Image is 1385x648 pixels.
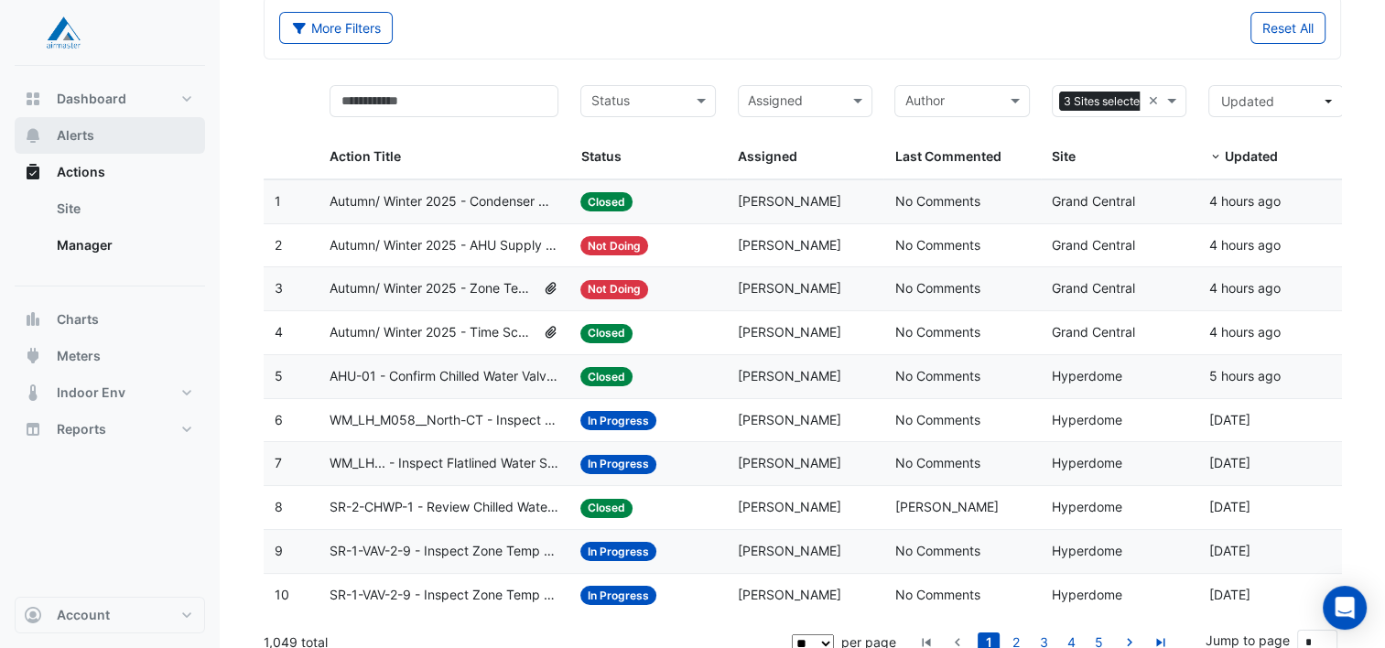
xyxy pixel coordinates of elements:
[42,190,205,227] a: Site
[894,368,979,383] span: No Comments
[275,543,283,558] span: 9
[330,497,558,518] span: SR-2-CHWP-1 - Review Chilled Water System Pressure Oversupply (Energy Waste)
[1052,280,1135,296] span: Grand Central
[738,412,841,427] span: [PERSON_NAME]
[1208,280,1280,296] span: 2025-08-19T10:16:21.348
[1052,237,1135,253] span: Grand Central
[22,15,104,51] img: Company Logo
[24,310,42,329] app-icon: Charts
[275,237,282,253] span: 2
[1220,93,1273,109] span: Updated
[15,81,205,117] button: Dashboard
[738,280,841,296] span: [PERSON_NAME]
[330,148,401,164] span: Action Title
[894,543,979,558] span: No Comments
[1052,412,1122,427] span: Hyperdome
[580,542,656,561] span: In Progress
[57,347,101,365] span: Meters
[894,148,1001,164] span: Last Commented
[738,455,841,470] span: [PERSON_NAME]
[24,90,42,108] app-icon: Dashboard
[42,227,205,264] a: Manager
[1208,324,1280,340] span: 2025-08-19T10:15:22.400
[738,148,797,164] span: Assigned
[15,154,205,190] button: Actions
[330,453,558,474] span: WM_LH... - Inspect Flatlined Water Sub-Meter
[1208,237,1280,253] span: 2025-08-19T10:16:32.669
[279,12,393,44] button: More Filters
[580,586,656,605] span: In Progress
[738,368,841,383] span: [PERSON_NAME]
[1208,368,1280,383] span: 2025-08-19T10:03:33.655
[330,278,536,299] span: Autumn/ Winter 2025 - Zone Temp Setpoint and Deadband Alignment [BEEP]
[738,193,841,209] span: [PERSON_NAME]
[57,90,126,108] span: Dashboard
[1052,499,1122,514] span: Hyperdome
[1224,148,1277,164] span: Updated
[1250,12,1325,44] button: Reset All
[738,499,841,514] span: [PERSON_NAME]
[580,280,648,299] span: Not Doing
[738,237,841,253] span: [PERSON_NAME]
[1208,543,1250,558] span: 2025-08-13T10:36:05.316
[1052,324,1135,340] span: Grand Central
[330,541,558,562] span: SR-1-VAV-2-9 - Inspect Zone Temp Broken Sensor
[894,193,979,209] span: No Comments
[275,587,289,602] span: 10
[330,235,558,256] span: Autumn/ Winter 2025 - AHU Supply Air Temp Reset [BEEP]
[894,237,979,253] span: No Comments
[1147,91,1163,112] span: Clear
[15,117,205,154] button: Alerts
[275,280,283,296] span: 3
[15,411,205,448] button: Reports
[1052,455,1122,470] span: Hyperdome
[1208,412,1250,427] span: 2025-08-14T10:07:25.173
[24,420,42,438] app-icon: Reports
[1052,543,1122,558] span: Hyperdome
[580,367,633,386] span: Closed
[57,310,99,329] span: Charts
[1052,587,1122,602] span: Hyperdome
[275,324,283,340] span: 4
[1208,455,1250,470] span: 2025-08-14T10:07:07.178
[1052,148,1076,164] span: Site
[1323,586,1367,630] div: Open Intercom Messenger
[330,410,558,431] span: WM_LH_M058__North-CT - Inspect Flatlined Water Sub-Meter
[1208,193,1280,209] span: 2025-08-19T10:16:41.149
[580,455,656,474] span: In Progress
[15,338,205,374] button: Meters
[275,368,283,383] span: 5
[24,383,42,402] app-icon: Indoor Env
[580,499,633,518] span: Closed
[15,374,205,411] button: Indoor Env
[580,148,621,164] span: Status
[580,411,656,430] span: In Progress
[894,455,979,470] span: No Comments
[894,499,998,514] span: [PERSON_NAME]
[275,412,283,427] span: 6
[894,324,979,340] span: No Comments
[894,587,979,602] span: No Comments
[894,280,979,296] span: No Comments
[330,191,558,212] span: Autumn/ Winter 2025 - Condenser Water System Temp Reset [BEEP]
[738,324,841,340] span: [PERSON_NAME]
[1059,92,1152,112] span: 3 Sites selected
[57,126,94,145] span: Alerts
[1052,193,1135,209] span: Grand Central
[1052,368,1122,383] span: Hyperdome
[24,126,42,145] app-icon: Alerts
[275,193,281,209] span: 1
[15,301,205,338] button: Charts
[894,412,979,427] span: No Comments
[1208,587,1250,602] span: 2025-08-13T10:36:04.062
[275,499,283,514] span: 8
[24,347,42,365] app-icon: Meters
[15,597,205,633] button: Account
[330,366,558,387] span: AHU-01 - Confirm Chilled Water Valve Override Closed
[275,455,282,470] span: 7
[15,190,205,271] div: Actions
[1208,499,1250,514] span: 2025-08-13T10:36:43.263
[57,163,105,181] span: Actions
[57,420,106,438] span: Reports
[330,585,558,606] span: SR-1-VAV-2-9 - Inspect Zone Temp Broken Sensor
